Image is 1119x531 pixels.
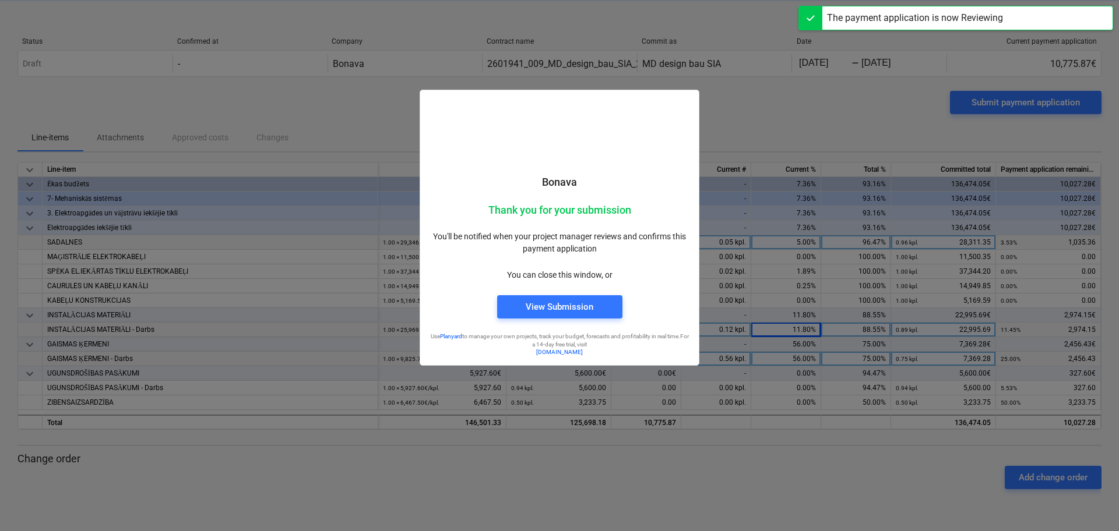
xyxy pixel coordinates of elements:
a: Planyard [440,333,462,339]
a: [DOMAIN_NAME] [536,349,583,355]
p: You'll be notified when your project manager reviews and confirms this payment application [430,231,689,255]
p: Thank you for your submission [430,203,689,217]
div: The payment application is now Reviewing [827,11,1003,25]
p: Use to manage your own projects, track your budget, forecasts and profitability in real time. For... [430,332,689,348]
div: View Submission [526,299,593,314]
p: Bonava [430,175,689,189]
button: View Submission [497,295,622,318]
p: You can close this window, or [430,269,689,281]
